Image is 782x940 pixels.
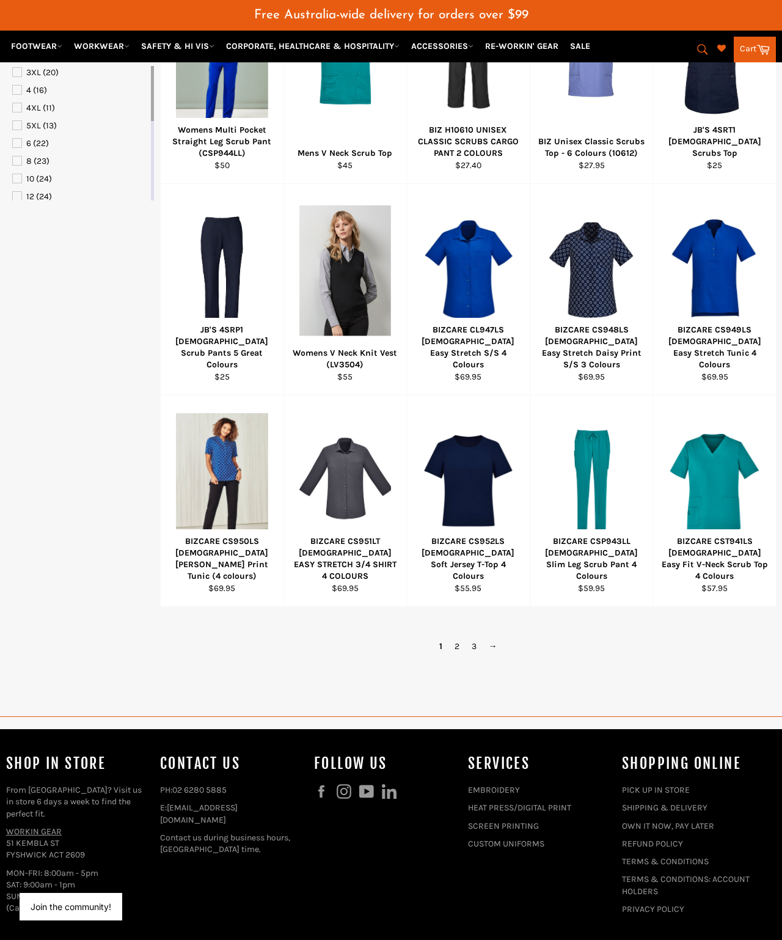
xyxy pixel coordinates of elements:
p: 51 KEMBLA ST FYSHWICK ACT 2609 [6,826,148,861]
div: JB'S 4SRT1 [DEMOGRAPHIC_DATA] Scrubs Top [661,124,769,160]
div: BIZCARE CS948LS [DEMOGRAPHIC_DATA] Easy Stretch Daisy Print S/S 3 Colours [538,324,645,371]
span: (22) [33,138,49,149]
p: Contact us during business hours, [GEOGRAPHIC_DATA] time. [160,832,302,856]
h4: SHOPPING ONLINE [622,754,764,774]
div: BIZCARE CS951LT [DEMOGRAPHIC_DATA] EASY STRETCH 3/4 SHIRT 4 COLOURS [291,535,399,582]
a: PRIVACY POLICY [622,904,684,914]
img: BIZCARE CSP943LL Ladies Slim Leg Scrub Pant 4 Colours - Workin' Gear [546,413,638,551]
a: BIZCARE CS949LS Ladies Easy Stretch Tunic 4 Colours - Workin' Gear BIZCARE CS949LS [DEMOGRAPHIC_D... [652,184,776,395]
img: Womens V Neck Knit Vest (LV3504) - Workin' Gear [299,206,392,336]
div: BIZCARE CSP943LL [DEMOGRAPHIC_DATA] Slim Leg Scrub Pant 4 Colours [538,535,645,582]
span: 5XL [26,120,41,131]
a: SAFETY & HI VIS [136,35,219,57]
span: 1 [433,637,448,655]
img: BIZCARE CL947LS Ladies Easy Stretch S/S 4 Colours - Workin' Gear [422,202,514,340]
div: $45 [291,160,399,171]
img: BIZCARE CS948LS Ladies Easy Stretch Daisy Print S/S 3 Colours - Workin' Gear [546,202,638,340]
a: SCREEN PRINTING [468,821,539,831]
span: 4XL [26,103,41,113]
div: $50 [169,160,276,171]
h4: services [468,754,610,774]
a: 8 [12,155,148,168]
a: HEAT PRESS/DIGITAL PRINT [468,802,571,813]
a: BIZCARE CSP943LL Ladies Slim Leg Scrub Pant 4 Colours - Workin' Gear BIZCARE CSP943LL [DEMOGRAPHI... [530,395,653,607]
a: ACCESSORIES [406,35,478,57]
span: (20) [43,67,59,78]
a: → [483,637,503,655]
div: $59.95 [538,582,645,594]
a: 3 [466,637,483,655]
p: From [GEOGRAPHIC_DATA]? Visit us in store 6 days a week to find the perfect fit. [6,784,148,820]
span: (16) [33,85,47,95]
a: PICK UP IN STORE [622,785,690,795]
div: BIZCARE CS952LS [DEMOGRAPHIC_DATA] Soft Jersey T-Top 4 Colours [415,535,522,582]
div: BIZCARE CL947LS [DEMOGRAPHIC_DATA] Easy Stretch S/S 4 Colours [415,324,522,371]
img: BIZCARE CS951LT LADIES EASY STRETCH 3/4 SHIRT 4 COLOURS - Workin' Gear [299,413,392,551]
span: (24) [36,191,52,202]
span: 4 [26,85,31,95]
div: $69.95 [169,582,276,594]
h4: Shop In Store [6,754,148,774]
a: Womens V Neck Knit Vest (LV3504) - Workin' Gear Womens V Neck Knit Vest (LV3504) $55 [283,184,407,395]
div: BIZ H10610 UNISEX CLASSIC SCRUBS CARGO PANT 2 COLOURS [415,124,522,160]
a: BIZCARE CS950LS LADIES EASY STRETCH DAISY PRINT TUNIC 3 COLOURS - Workin' Gear BIZCARE CS950LS [D... [160,395,283,607]
img: BIZCARE CS949LS Ladies Easy Stretch Tunic 4 Colours - Workin' Gear [668,202,761,340]
div: $69.95 [661,371,769,383]
h4: Follow us [314,754,456,774]
a: 5XL [12,119,148,133]
a: SALE [565,35,595,57]
p: PH: [160,784,302,796]
a: SHIPPING & DELIVERY [622,802,707,813]
span: 10 [26,174,34,184]
span: 3XL [26,67,41,78]
span: 8 [26,156,32,166]
h4: Contact Us [160,754,302,774]
p: MON-FRI: 8:00am - 5pm SAT: 9:00am - 1pm SUN + Pubic Holidays Closed (Canberra time) [6,867,148,914]
a: 3XL [12,66,148,79]
a: WORKWEAR [69,35,134,57]
span: (24) [36,174,52,184]
span: 6 [26,138,31,149]
a: Cart [734,37,776,62]
div: $69.95 [538,371,645,383]
div: $25 [169,371,276,383]
a: CORPORATE, HEALTHCARE & HOSPITALITY [221,35,404,57]
a: EMBROIDERY [468,785,520,795]
div: $27.40 [415,160,522,171]
div: $55.95 [415,582,522,594]
a: 2 [448,637,466,655]
div: $57.95 [661,582,769,594]
a: FOOTWEAR [6,35,67,57]
img: BIZCARE CST941LS Ladies Easy Fit V-Neck Scrub Top 4 Colours - Workin' Gear [668,413,761,551]
div: $69.95 [291,582,399,594]
div: Mens V Neck Scrub Top [291,147,399,159]
a: 6 [12,137,148,150]
div: $25 [661,160,769,171]
a: WORKIN GEAR [6,826,62,837]
a: [EMAIL_ADDRESS][DOMAIN_NAME] [160,802,238,824]
span: (13) [43,120,57,131]
img: BIZCARE CS952LS Ladies Soft Jersey T-Top 4 Colours - Workin' Gear [422,413,514,551]
a: 10 [12,172,148,186]
a: 02 6280 5885 [172,785,227,795]
a: JB'S 4SRP1 Ladies Scrub Pants 5 Great Colours - Workin' Gear JB'S 4SRP1 [DEMOGRAPHIC_DATA] Scrub ... [160,184,283,395]
a: REFUND POLICY [622,839,683,849]
a: 4XL [12,101,148,115]
a: OWN IT NOW, PAY LATER [622,821,714,831]
a: TERMS & CONDITIONS: ACCOUNT HOLDERS [622,874,750,896]
img: BIZCARE CS950LS LADIES EASY STRETCH DAISY PRINT TUNIC 3 COLOURS - Workin' Gear [176,413,268,551]
a: BIZCARE CS952LS Ladies Soft Jersey T-Top 4 Colours - Workin' Gear BIZCARE CS952LS [DEMOGRAPHIC_DA... [406,395,530,607]
span: (23) [34,156,49,166]
div: BIZCARE CS949LS [DEMOGRAPHIC_DATA] Easy Stretch Tunic 4 Colours [661,324,769,371]
div: JB'S 4SRP1 [DEMOGRAPHIC_DATA] Scrub Pants 5 Great Colours [169,324,276,371]
a: BIZCARE CS948LS Ladies Easy Stretch Daisy Print S/S 3 Colours - Workin' Gear BIZCARE CS948LS [DEM... [530,184,653,395]
a: RE-WORKIN' GEAR [480,35,563,57]
div: $69.95 [415,371,522,383]
a: TERMS & CONDITIONS [622,856,709,867]
button: Join the community! [31,901,111,912]
img: JB'S 4SRP1 Ladies Scrub Pants 5 Great Colours - Workin' Gear [176,215,268,327]
div: BIZCARE CST941LS [DEMOGRAPHIC_DATA] Easy Fit V-Neck Scrub Top 4 Colours [661,535,769,582]
div: $55 [291,371,399,383]
div: Womens V Neck Knit Vest (LV3504) [291,347,399,371]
